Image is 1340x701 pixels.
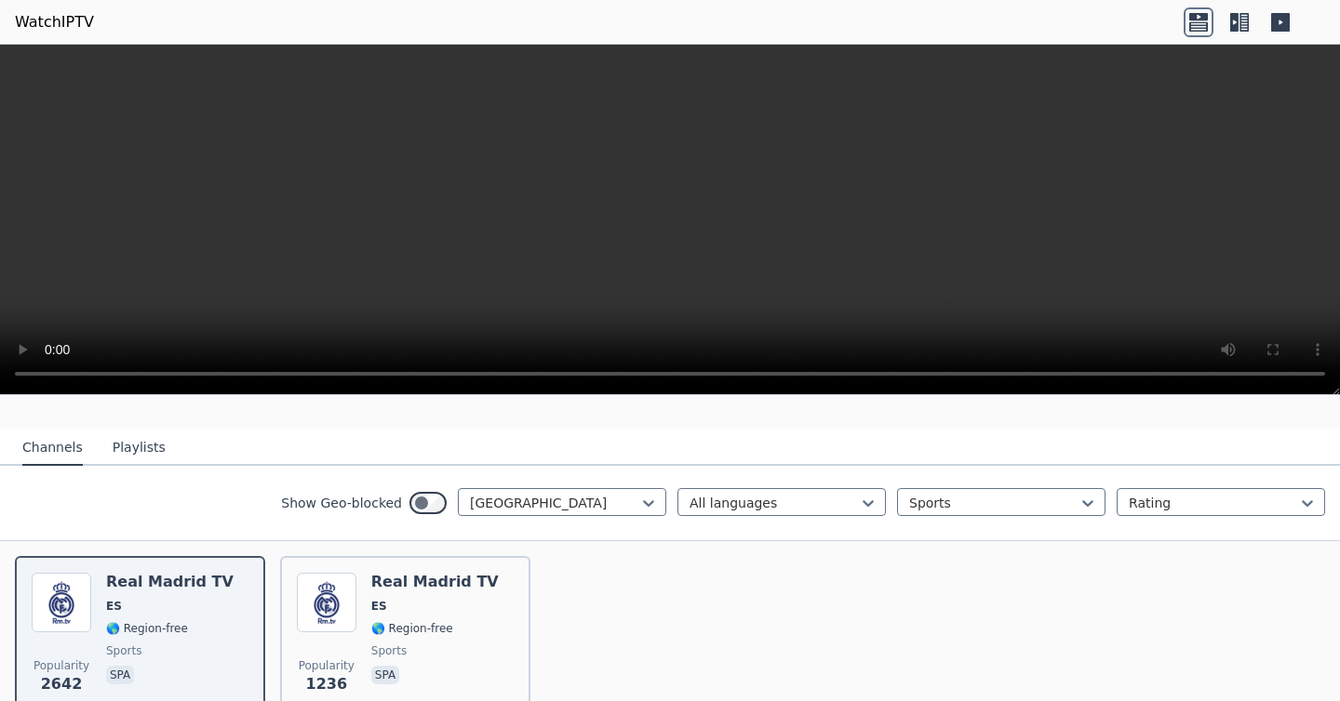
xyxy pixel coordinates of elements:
img: Real Madrid TV [297,573,356,632]
button: Playlists [113,430,166,466]
label: Show Geo-blocked [281,494,402,512]
span: Popularity [299,658,355,673]
a: WatchIPTV [15,11,94,33]
span: 🌎 Region-free [106,621,188,636]
span: ES [371,599,387,614]
span: sports [371,643,407,658]
span: 2642 [41,673,83,695]
img: Real Madrid TV [32,573,91,632]
h6: Real Madrid TV [106,573,234,591]
span: 1236 [306,673,348,695]
h6: Real Madrid TV [371,573,499,591]
span: 🌎 Region-free [371,621,453,636]
button: Channels [22,430,83,466]
span: Popularity [33,658,89,673]
span: ES [106,599,122,614]
span: sports [106,643,141,658]
p: spa [106,666,134,684]
p: spa [371,666,399,684]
